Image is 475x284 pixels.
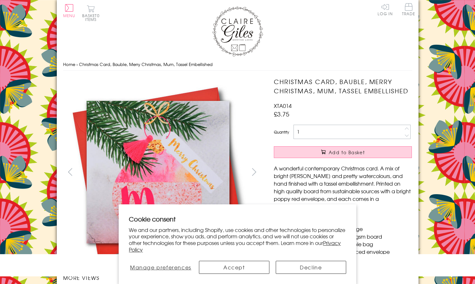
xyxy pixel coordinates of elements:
[129,227,346,253] p: We and our partners, including Shopify, use cookies and other technologies to personalize your ex...
[129,239,341,253] a: Privacy Policy
[129,215,346,223] h2: Cookie consent
[63,165,77,179] button: prev
[76,61,78,67] span: ›
[274,102,292,109] span: XTA014
[85,13,100,22] span: 0 items
[130,263,191,271] span: Manage preferences
[329,149,365,155] span: Add to Basket
[199,261,269,274] button: Accept
[63,13,76,18] span: Menu
[402,3,415,16] span: Trade
[378,3,393,16] a: Log In
[274,109,289,118] span: £3.75
[274,164,412,210] p: A wonderful contemporary Christmas card. A mix of bright [PERSON_NAME] and pretty watercolours, a...
[63,61,75,67] a: Home
[274,77,412,96] h1: Christmas Card, Bauble, Merry Christmas, Mum, Tassel Embellished
[82,5,100,21] button: Basket0 items
[274,129,289,135] label: Quantity
[63,77,253,267] img: Christmas Card, Bauble, Merry Christmas, Mum, Tassel Embellished
[212,6,263,56] img: Claire Giles Greetings Cards
[276,261,346,274] button: Decline
[247,165,261,179] button: next
[63,58,412,71] nav: breadcrumbs
[63,4,76,17] button: Menu
[402,3,415,17] a: Trade
[129,261,192,274] button: Manage preferences
[79,61,213,67] span: Christmas Card, Bauble, Merry Christmas, Mum, Tassel Embellished
[261,77,452,267] img: Christmas Card, Bauble, Merry Christmas, Mum, Tassel Embellished
[63,274,261,281] h3: More views
[274,146,412,158] button: Add to Basket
